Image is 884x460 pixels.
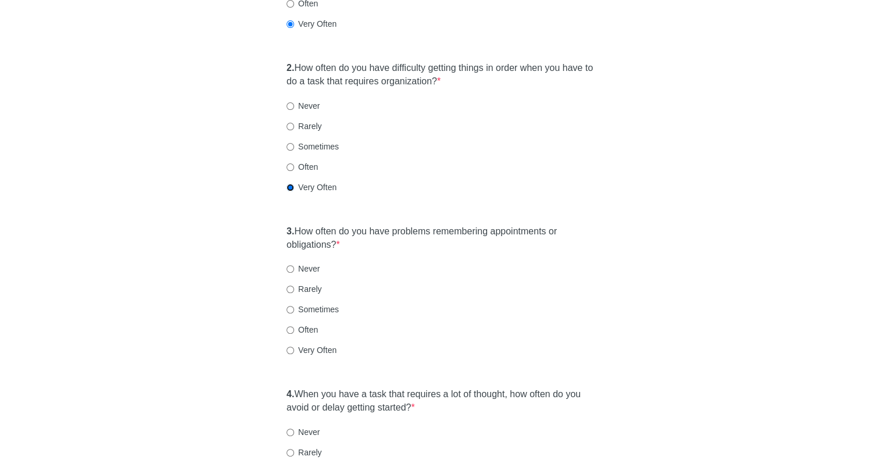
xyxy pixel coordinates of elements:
input: Never [287,429,294,436]
label: Sometimes [287,304,339,315]
label: Sometimes [287,141,339,152]
label: Very Often [287,18,337,30]
label: When you have a task that requires a lot of thought, how often do you avoid or delay getting star... [287,388,597,415]
input: Rarely [287,123,294,130]
label: Rarely [287,283,321,295]
label: Often [287,161,318,173]
strong: 2. [287,63,294,73]
label: Never [287,100,320,112]
input: Never [287,265,294,273]
label: How often do you have difficulty getting things in order when you have to do a task that requires... [287,62,597,88]
label: Rarely [287,120,321,132]
input: Rarely [287,449,294,457]
label: Very Often [287,181,337,193]
strong: 3. [287,226,294,236]
input: Often [287,163,294,171]
input: Rarely [287,286,294,293]
input: Very Often [287,184,294,191]
input: Very Often [287,20,294,28]
input: Never [287,102,294,110]
input: Very Often [287,347,294,354]
label: Never [287,426,320,438]
label: Never [287,263,320,274]
label: Often [287,324,318,336]
input: Often [287,326,294,334]
input: Sometimes [287,143,294,151]
label: Rarely [287,447,321,458]
input: Sometimes [287,306,294,313]
strong: 4. [287,389,294,399]
label: How often do you have problems remembering appointments or obligations? [287,225,597,252]
label: Very Often [287,344,337,356]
